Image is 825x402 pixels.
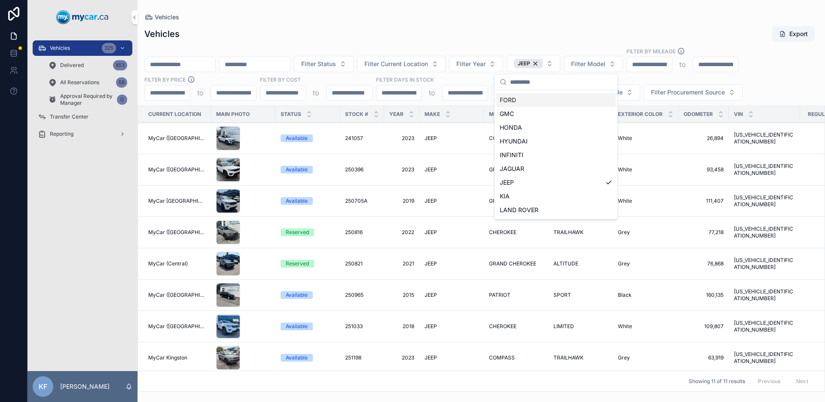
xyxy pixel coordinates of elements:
span: JEEP [425,135,437,142]
span: Filter Procurement Source [651,88,725,97]
span: Make [425,111,440,118]
a: Available [281,291,335,299]
a: 241057 [345,135,379,142]
span: MyCar (Central) [148,260,188,267]
a: SPORT [553,292,608,298]
div: Reserved [286,228,309,236]
a: 109,807 [684,323,724,330]
a: 250821 [345,260,379,267]
div: 325 [102,43,116,53]
span: HONDA [500,123,522,132]
a: MyCar ([GEOGRAPHIC_DATA]) [148,135,206,142]
button: Select Button [449,56,503,72]
a: TRAILHAWK [553,229,608,236]
span: 251033 [345,323,363,330]
a: CHEROKEE [489,323,543,330]
div: Suggestions [495,90,617,219]
a: Reserved [281,228,335,236]
p: [PERSON_NAME] [60,382,110,391]
span: JEEP [500,178,514,187]
a: 93,458 [684,166,724,173]
span: GRAND CHEROKEE [489,198,536,204]
a: [US_VEHICLE_IDENTIFICATION_NUMBER] [734,225,795,239]
div: Available [286,323,308,330]
a: MyCar ([GEOGRAPHIC_DATA]) [148,292,206,298]
a: 77,218 [684,229,724,236]
span: JEEP [425,260,437,267]
div: Available [286,166,308,174]
a: GRAND CHEROKEE [489,166,543,173]
span: SPORT [553,292,571,298]
a: 250396 [345,166,379,173]
span: Odometer [684,111,713,118]
span: JEEP [518,60,530,67]
div: 853 [113,60,127,70]
a: Available [281,134,335,142]
a: Transfer Center [33,109,132,125]
span: LAND ROVER [500,206,538,214]
a: GRAND CHEROKEE [489,198,543,204]
div: Available [286,354,308,362]
button: Select Button [507,55,560,72]
a: MyCar ([GEOGRAPHIC_DATA]) [148,166,206,173]
span: Black [618,292,632,298]
a: Available [281,323,335,330]
span: FORD [500,96,516,104]
a: Delivered853 [43,58,132,73]
a: [US_VEHICLE_IDENTIFICATION_NUMBER] [734,351,795,365]
span: Stock # [345,111,368,118]
a: Vehicles325 [33,40,132,56]
a: JEEP [425,198,479,204]
span: 251198 [345,354,361,361]
a: MyCar ([GEOGRAPHIC_DATA]) [148,323,206,330]
p: to [429,88,435,98]
span: MyCar ([GEOGRAPHIC_DATA]) [148,229,206,236]
a: 63,919 [684,354,724,361]
span: LIMITED [553,323,574,330]
span: Filter Current Location [364,60,428,68]
span: 26,894 [684,135,724,142]
a: 2021 [389,260,414,267]
a: 2023 [389,166,414,173]
a: Available [281,166,335,174]
div: 0 [117,94,127,105]
a: GRAND CHEROKEE [489,260,543,267]
span: [US_VEHICLE_IDENTIFICATION_NUMBER] [734,288,795,302]
a: 160,135 [684,292,724,298]
a: White [618,198,673,204]
a: JEEP [425,354,479,361]
span: TRAILHAWK [553,229,584,236]
span: CHEROKEE [489,323,516,330]
a: Approval Required by Manager0 [43,92,132,107]
span: White [618,198,632,204]
a: PATRIOT [489,292,543,298]
span: [US_VEHICLE_IDENTIFICATION_NUMBER] [734,320,795,333]
a: Grey [618,354,673,361]
a: JEEP [425,166,479,173]
a: 111,407 [684,198,724,204]
a: [US_VEHICLE_IDENTIFICATION_NUMBER] [734,257,795,271]
span: JEEP [425,323,437,330]
img: App logo [56,10,109,24]
span: 2023 [389,135,414,142]
button: Select Button [564,56,623,72]
span: COMPASS [489,135,515,142]
a: 2023 [389,354,414,361]
span: White [618,323,632,330]
a: 251198 [345,354,379,361]
a: COMPASS [489,354,543,361]
span: White [618,166,632,173]
span: COMPASS [489,354,515,361]
a: All Reservations58 [43,75,132,90]
p: to [679,59,686,70]
a: White [618,166,673,173]
span: Current Location [148,111,201,118]
a: 251033 [345,323,379,330]
a: JEEP [425,135,479,142]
